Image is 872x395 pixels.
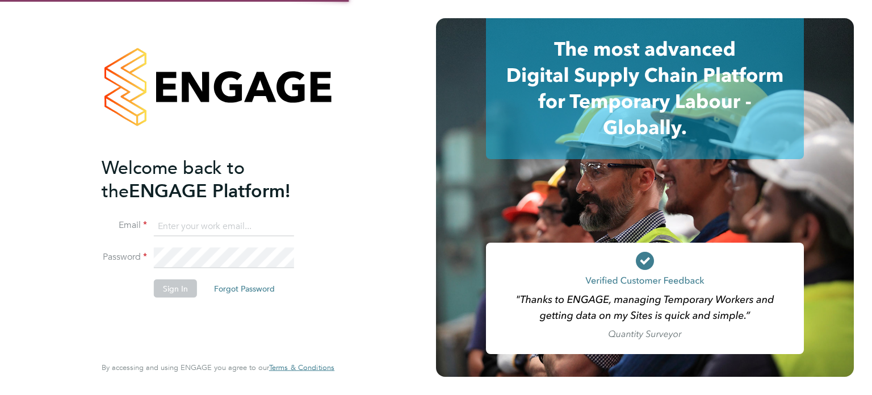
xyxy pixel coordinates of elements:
[102,363,334,372] span: By accessing and using ENGAGE you agree to our
[102,156,245,202] span: Welcome back to the
[154,280,197,298] button: Sign In
[102,219,147,231] label: Email
[205,280,284,298] button: Forgot Password
[102,156,323,202] h2: ENGAGE Platform!
[102,251,147,263] label: Password
[269,363,334,372] span: Terms & Conditions
[154,216,294,236] input: Enter your work email...
[269,363,334,372] a: Terms & Conditions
